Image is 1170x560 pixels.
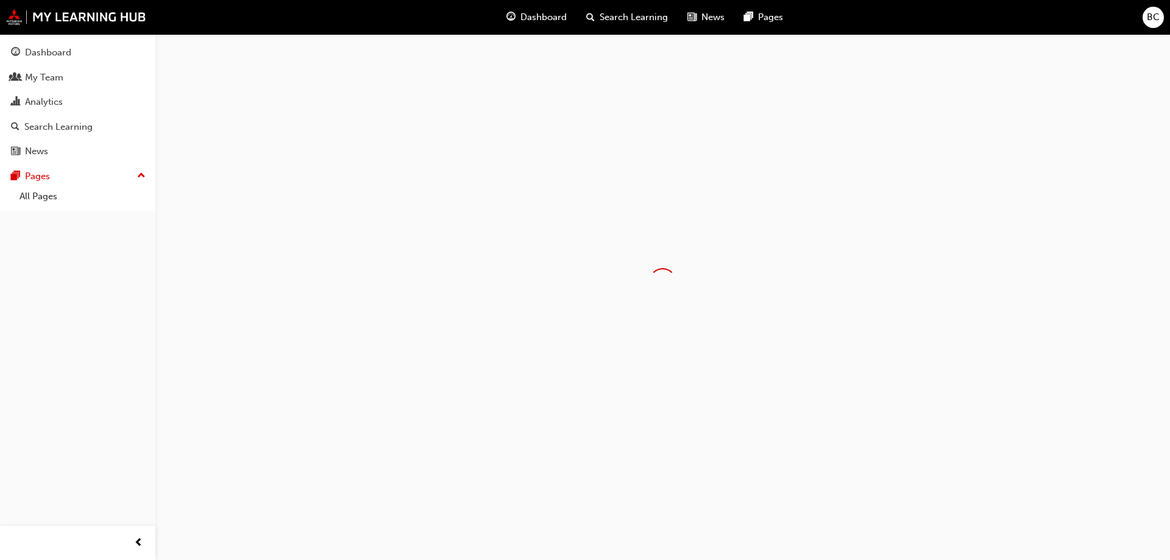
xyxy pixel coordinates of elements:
[1147,10,1160,24] span: BC
[25,95,63,109] div: Analytics
[137,168,146,184] span: up-icon
[5,140,151,163] a: News
[744,10,753,25] span: pages-icon
[678,5,734,30] a: news-iconNews
[497,5,576,30] a: guage-iconDashboard
[506,10,516,25] span: guage-icon
[5,91,151,113] a: Analytics
[687,10,697,25] span: news-icon
[15,187,151,206] a: All Pages
[520,10,567,24] span: Dashboard
[1143,7,1164,28] button: BC
[5,116,151,138] a: Search Learning
[25,169,50,183] div: Pages
[25,144,48,158] div: News
[701,10,725,24] span: News
[11,48,20,58] span: guage-icon
[25,46,71,60] div: Dashboard
[25,71,63,85] div: My Team
[586,10,595,25] span: search-icon
[11,73,20,83] span: people-icon
[11,171,20,182] span: pages-icon
[11,122,19,133] span: search-icon
[600,10,668,24] span: Search Learning
[134,536,143,551] span: prev-icon
[734,5,793,30] a: pages-iconPages
[6,9,146,25] img: mmal
[5,41,151,64] a: Dashboard
[758,10,783,24] span: Pages
[11,97,20,108] span: chart-icon
[5,165,151,188] button: Pages
[576,5,678,30] a: search-iconSearch Learning
[11,146,20,157] span: news-icon
[24,120,93,134] div: Search Learning
[5,39,151,165] button: DashboardMy TeamAnalyticsSearch LearningNews
[5,66,151,89] a: My Team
